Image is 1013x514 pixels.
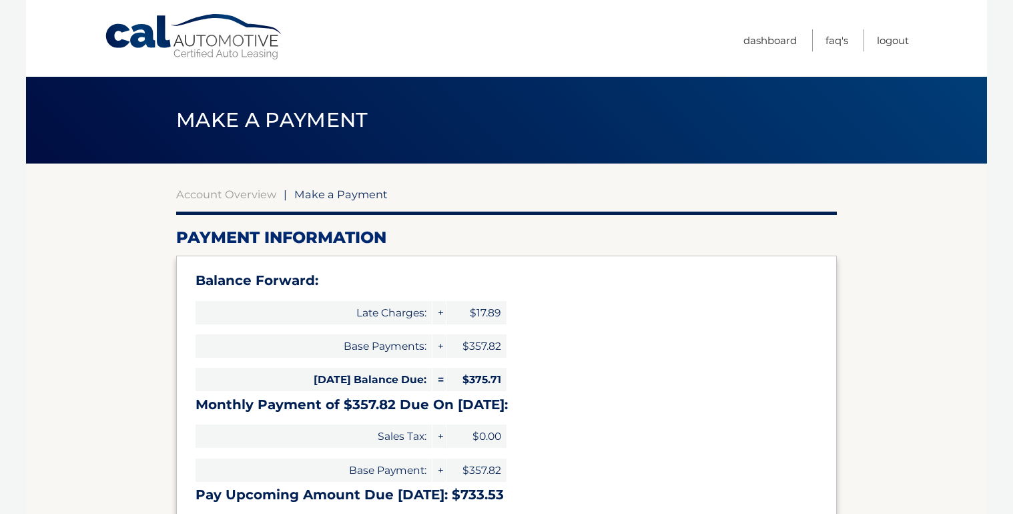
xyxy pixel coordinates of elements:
[825,29,848,51] a: FAQ's
[196,368,432,391] span: [DATE] Balance Due:
[176,228,837,248] h2: Payment Information
[196,487,817,503] h3: Pay Upcoming Amount Due [DATE]: $733.53
[196,397,817,413] h3: Monthly Payment of $357.82 Due On [DATE]:
[432,301,446,324] span: +
[743,29,797,51] a: Dashboard
[432,334,446,358] span: +
[284,188,287,201] span: |
[432,425,446,448] span: +
[196,459,432,482] span: Base Payment:
[196,334,432,358] span: Base Payments:
[446,459,506,482] span: $357.82
[176,107,368,132] span: Make a Payment
[446,368,506,391] span: $375.71
[176,188,276,201] a: Account Overview
[196,425,432,448] span: Sales Tax:
[294,188,388,201] span: Make a Payment
[432,368,446,391] span: =
[446,301,506,324] span: $17.89
[196,301,432,324] span: Late Charges:
[432,459,446,482] span: +
[104,13,284,61] a: Cal Automotive
[446,425,506,448] span: $0.00
[196,272,817,289] h3: Balance Forward:
[446,334,506,358] span: $357.82
[877,29,909,51] a: Logout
